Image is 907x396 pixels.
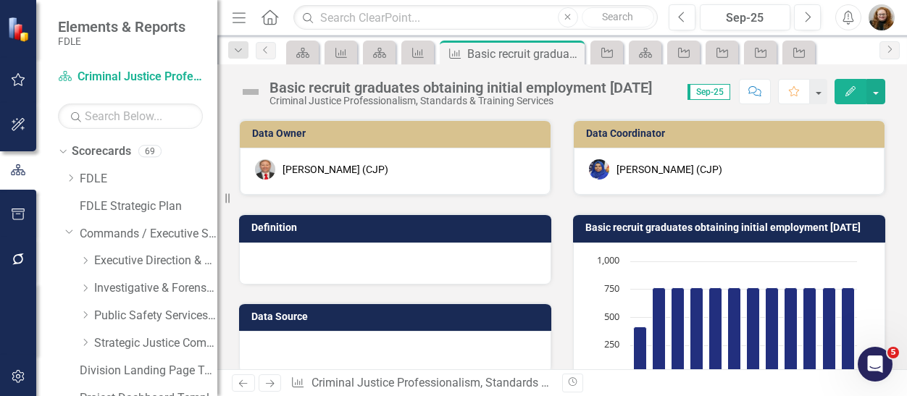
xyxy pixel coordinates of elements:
a: Strategic Justice Command [94,335,217,352]
div: Basic recruit graduates obtaining initial employment [DATE] [467,45,581,63]
a: Division Landing Page Template [80,363,217,379]
div: [PERSON_NAME] (CJP) [616,162,722,177]
h3: Basic recruit graduates obtaining initial employment [DATE] [585,222,878,233]
text: 1,000 [597,253,619,266]
img: Somi Akter [589,159,609,180]
a: FDLE [80,171,217,188]
div: » » [291,375,551,392]
div: Basic recruit graduates obtaining initial employment [DATE] [269,80,652,96]
h3: Data Owner [252,128,543,139]
text: 0 [614,366,619,379]
a: Criminal Justice Professionalism, Standards & Training Services [312,376,639,389]
button: Sep-25 [700,4,790,30]
iframe: Intercom live chat [858,347,893,382]
div: 69 [138,146,162,158]
div: [PERSON_NAME] (CJP) [283,162,388,177]
path: Nov-25, 765. Graduates obtaining initial employment FYTD (Sum). [709,287,722,374]
a: Scorecards [72,143,131,160]
g: Graduates obtaining initial employment FYTD (Sum), series 1 of 2. Bar series with 12 bars. [634,287,855,374]
path: Dec-25, 765. Graduates obtaining initial employment FYTD (Sum). [728,287,741,374]
img: ClearPoint Strategy [7,17,33,42]
path: Oct-25, 765. Graduates obtaining initial employment FYTD (Sum). [690,287,703,374]
path: Aug-25, 765. Graduates obtaining initial employment FYTD (Sum). [653,287,666,374]
button: Search [582,7,654,28]
h3: Data Coordinator [586,128,877,139]
path: Feb-26, 765. Graduates obtaining initial employment FYTD (Sum). [766,287,779,374]
a: Criminal Justice Professionalism, Standards & Training Services [58,69,203,85]
text: 750 [604,282,619,295]
span: Sep-25 [687,84,730,100]
path: Jan-26, 765. Graduates obtaining initial employment FYTD (Sum). [747,287,760,374]
text: 250 [604,337,619,350]
img: Not Defined [239,80,262,104]
path: Jul-25, 419. Graduates obtaining initial employment FYTD (Sum). [634,327,647,374]
text: 500 [604,310,619,323]
a: Investigative & Forensic Services Command [94,280,217,297]
a: FDLE Strategic Plan [80,198,217,215]
a: Executive Direction & Business Support [94,253,217,269]
div: Sep-25 [705,9,785,27]
h3: Data Source [251,311,544,322]
path: Mar-26, 765. Graduates obtaining initial employment FYTD (Sum). [785,287,798,374]
input: Search Below... [58,104,203,129]
img: Brett Kirkland [255,159,275,180]
span: Search [602,11,633,22]
img: Jennifer Siddoway [869,4,895,30]
h3: Definition [251,222,544,233]
a: Commands / Executive Support Branch [80,226,217,243]
a: Public Safety Services Command [94,308,217,324]
div: Criminal Justice Professionalism, Standards & Training Services [269,96,652,106]
small: FDLE [58,35,185,47]
path: Apr-26, 765. Graduates obtaining initial employment FYTD (Sum). [803,287,816,374]
span: Elements & Reports [58,18,185,35]
span: 5 [887,347,899,358]
path: May-26, 765. Graduates obtaining initial employment FYTD (Sum). [823,287,836,374]
input: Search ClearPoint... [293,5,658,30]
path: Sep-25, 765. Graduates obtaining initial employment FYTD (Sum). [672,287,685,374]
path: Jun-26, 765. Graduates obtaining initial employment FYTD (Sum). [842,287,855,374]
